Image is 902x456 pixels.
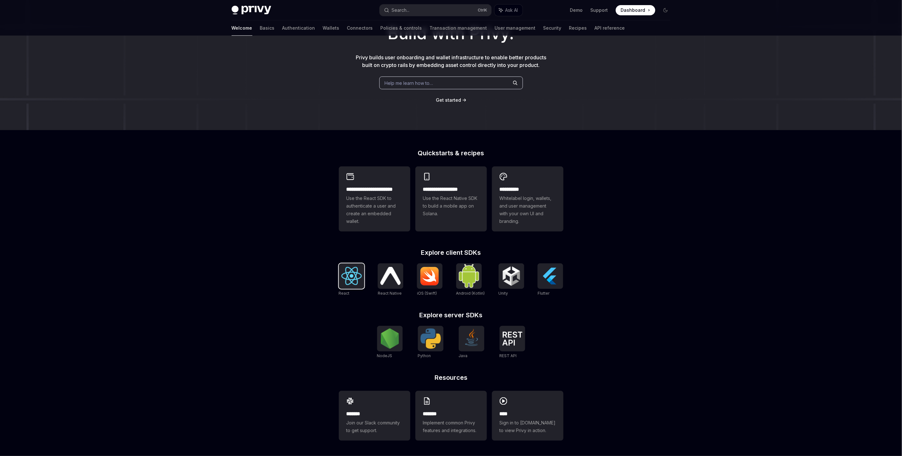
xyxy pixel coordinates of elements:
[569,20,587,36] a: Recipes
[570,7,583,13] a: Demo
[347,195,403,225] span: Use the React SDK to authenticate a user and create an embedded wallet.
[415,391,487,441] a: **** **Implement common Privy features and integrations.
[621,7,645,13] span: Dashboard
[323,20,339,36] a: Wallets
[459,353,468,358] span: Java
[500,326,525,359] a: REST APIREST API
[478,8,488,13] span: Ctrl K
[418,353,431,358] span: Python
[436,97,461,103] a: Get started
[260,20,275,36] a: Basics
[339,374,563,381] h2: Resources
[381,20,422,36] a: Policies & controls
[377,326,403,359] a: NodeJSNodeJS
[341,267,362,285] img: React
[505,7,518,13] span: Ask AI
[502,332,523,346] img: REST API
[392,6,410,14] div: Search...
[356,54,546,68] span: Privy builds user onboarding and wallet infrastructure to enable better products built on crypto ...
[538,263,563,297] a: FlutterFlutter
[456,263,485,297] a: Android (Kotlin)Android (Kotlin)
[282,20,315,36] a: Authentication
[499,263,524,297] a: UnityUnity
[595,20,625,36] a: API reference
[377,353,392,358] span: NodeJS
[339,249,563,256] h2: Explore client SDKs
[423,195,479,217] span: Use the React Native SDK to build a mobile app on Solana.
[500,353,517,358] span: REST API
[378,291,402,296] span: React Native
[339,150,563,156] h2: Quickstarts & recipes
[420,267,440,286] img: iOS (Swift)
[385,80,433,86] span: Help me learn how to…
[459,326,484,359] a: JavaJava
[501,266,522,286] img: Unity
[492,166,563,232] a: **** *****Whitelabel login, wallets, and user management with your own UI and branding.
[540,266,561,286] img: Flutter
[380,267,401,285] img: React Native
[492,391,563,441] a: ****Sign in to [DOMAIN_NAME] to view Privy in action.
[660,5,671,15] button: Toggle dark mode
[347,419,403,434] span: Join our Slack community to get support.
[339,312,563,318] h2: Explore server SDKs
[430,20,487,36] a: Transaction management
[339,391,410,441] a: **** **Join our Slack community to get support.
[459,264,479,288] img: Android (Kotlin)
[461,328,482,349] img: Java
[380,328,400,349] img: NodeJS
[380,4,491,16] button: Search...CtrlK
[456,291,485,296] span: Android (Kotlin)
[499,291,508,296] span: Unity
[232,20,252,36] a: Welcome
[495,20,536,36] a: User management
[543,20,562,36] a: Security
[616,5,655,15] a: Dashboard
[417,263,443,297] a: iOS (Swift)iOS (Swift)
[232,6,271,15] img: dark logo
[500,419,556,434] span: Sign in to [DOMAIN_NAME] to view Privy in action.
[378,263,403,297] a: React NativeReact Native
[418,326,444,359] a: PythonPython
[538,291,549,296] span: Flutter
[423,419,479,434] span: Implement common Privy features and integrations.
[500,195,556,225] span: Whitelabel login, wallets, and user management with your own UI and branding.
[347,20,373,36] a: Connectors
[421,328,441,349] img: Python
[339,291,350,296] span: React
[339,263,364,297] a: ReactReact
[415,166,487,232] a: **** **** **** ***Use the React Native SDK to build a mobile app on Solana.
[495,4,523,16] button: Ask AI
[591,7,608,13] a: Support
[417,291,437,296] span: iOS (Swift)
